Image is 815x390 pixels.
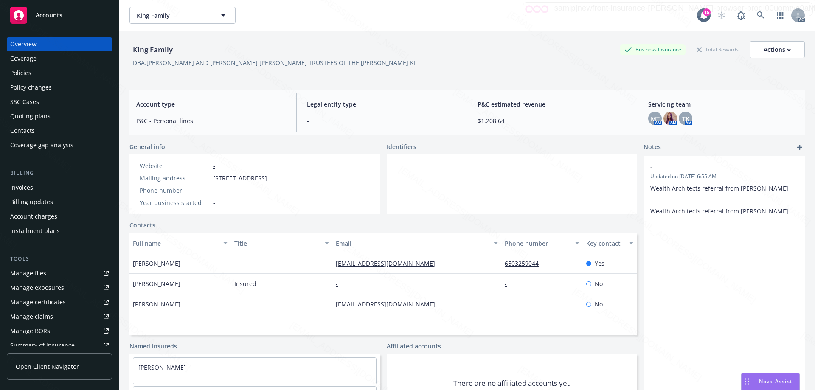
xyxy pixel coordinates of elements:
a: Manage BORs [7,324,112,338]
a: Overview [7,37,112,51]
span: - [650,163,776,171]
div: Coverage gap analysis [10,138,73,152]
img: photo [663,112,677,125]
a: Quoting plans [7,109,112,123]
button: Title [231,233,332,253]
a: Manage claims [7,310,112,323]
button: King Family [129,7,236,24]
div: Business Insurance [620,44,686,55]
div: Billing updates [10,195,53,209]
div: -Updated on [DATE] 6:55 AMWealth Architects referral from [PERSON_NAME] Wealth Architects referra... [644,156,805,222]
div: Manage files [10,267,46,280]
span: [PERSON_NAME] [133,279,180,288]
div: Installment plans [10,224,60,238]
div: Manage claims [10,310,53,323]
span: Nova Assist [759,378,793,385]
a: [EMAIL_ADDRESS][DOMAIN_NAME] [336,300,442,308]
div: Policy changes [10,81,52,94]
div: Account charges [10,210,57,223]
a: - [336,280,345,288]
a: Manage exposures [7,281,112,295]
a: Switch app [772,7,789,24]
span: TK [682,114,689,123]
div: Overview [10,37,37,51]
div: Contacts [10,124,35,137]
a: Contacts [7,124,112,137]
a: Report a Bug [733,7,750,24]
a: Installment plans [7,224,112,238]
button: Phone number [501,233,582,253]
button: Nova Assist [741,373,800,390]
span: [PERSON_NAME] [133,300,180,309]
a: Start snowing [713,7,730,24]
div: 15 [703,8,711,16]
span: - [234,259,236,268]
span: Servicing team [648,100,798,109]
div: Billing [7,169,112,177]
a: - [213,162,215,170]
div: Email [336,239,489,248]
a: Billing updates [7,195,112,209]
span: Account type [136,100,286,109]
button: Actions [750,41,805,58]
div: DBA: [PERSON_NAME] AND [PERSON_NAME] [PERSON_NAME] TRUSTEES OF THE [PERSON_NAME] KI [133,58,416,67]
button: Full name [129,233,231,253]
a: Account charges [7,210,112,223]
span: P&C - Personal lines [136,116,286,125]
div: Website [140,161,210,170]
a: Affiliated accounts [387,342,441,351]
span: MT [651,114,660,123]
span: No [595,300,603,309]
span: - [213,198,215,207]
a: add [795,142,805,152]
div: Coverage [10,52,37,65]
span: General info [129,142,165,151]
span: Insured [234,279,256,288]
a: 6503259044 [505,259,545,267]
div: Key contact [586,239,624,248]
p: Wealth Architects referral from [PERSON_NAME] [650,207,798,216]
div: King Family [129,44,176,55]
span: No [595,279,603,288]
div: Summary of insurance [10,339,75,352]
span: Legal entity type [307,100,457,109]
button: Email [332,233,501,253]
span: Identifiers [387,142,416,151]
span: Yes [595,259,604,268]
div: Phone number [140,186,210,195]
div: Actions [764,42,791,58]
span: There are no affiliated accounts yet [453,378,570,388]
button: Key contact [583,233,637,253]
div: Mailing address [140,174,210,182]
span: Accounts [36,12,62,19]
p: Wealth Architects referral from [PERSON_NAME] [650,184,798,193]
span: $1,208.64 [478,116,627,125]
a: [EMAIL_ADDRESS][DOMAIN_NAME] [336,259,442,267]
span: [PERSON_NAME] [133,259,180,268]
span: King Family [137,11,210,20]
div: Phone number [505,239,570,248]
div: SSC Cases [10,95,39,109]
a: [PERSON_NAME] [138,363,186,371]
div: Tools [7,255,112,263]
a: Manage certificates [7,295,112,309]
a: Accounts [7,3,112,27]
a: Policy changes [7,81,112,94]
div: Year business started [140,198,210,207]
a: Named insureds [129,342,177,351]
div: Total Rewards [692,44,743,55]
div: Policies [10,66,31,80]
a: - [505,280,514,288]
a: Invoices [7,181,112,194]
div: Invoices [10,181,33,194]
a: Coverage gap analysis [7,138,112,152]
span: Open Client Navigator [16,362,79,371]
div: Title [234,239,320,248]
a: Contacts [129,221,155,230]
a: Policies [7,66,112,80]
span: - [307,116,457,125]
a: - [505,300,514,308]
div: Manage exposures [10,281,64,295]
span: - [213,186,215,195]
